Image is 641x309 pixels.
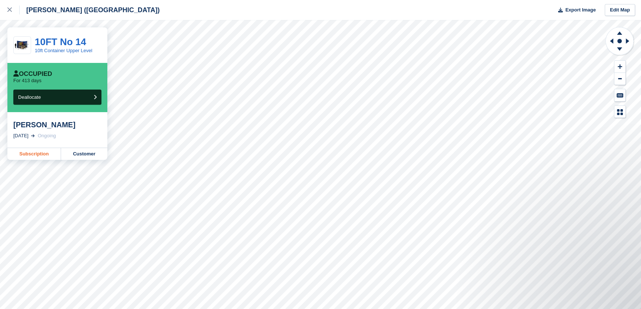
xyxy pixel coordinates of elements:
a: Edit Map [605,4,635,16]
div: Occupied [13,70,52,78]
span: Export Image [565,6,595,14]
img: arrow-right-light-icn-cde0832a797a2874e46488d9cf13f60e5c3a73dbe684e267c42b8395dfbc2abf.svg [31,134,35,137]
a: Customer [61,148,107,160]
button: Zoom In [614,61,625,73]
button: Deallocate [13,90,101,105]
img: 10ft%20Pic.png [14,39,31,51]
button: Keyboard Shortcuts [614,89,625,101]
div: [PERSON_NAME] ([GEOGRAPHIC_DATA]) [20,6,160,14]
button: Zoom Out [614,73,625,85]
button: Export Image [554,4,596,16]
a: Subscription [7,148,61,160]
div: Ongoing [38,132,56,140]
button: Map Legend [614,106,625,118]
p: For 413 days [13,78,41,84]
div: [PERSON_NAME] [13,120,101,129]
span: Deallocate [18,94,41,100]
a: 10FT No 14 [35,36,86,47]
a: 10ft Container Upper Level [35,48,92,53]
div: [DATE] [13,132,28,140]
